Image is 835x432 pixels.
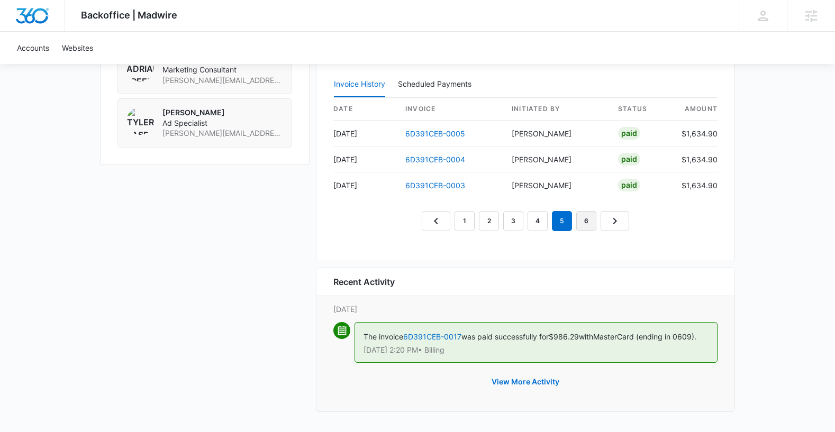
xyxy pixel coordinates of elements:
td: [DATE] [333,172,397,198]
a: Next Page [601,211,629,231]
div: Scheduled Payments [398,80,476,88]
td: [DATE] [333,146,397,172]
th: status [610,98,673,121]
a: 6D391CEB-0004 [405,155,465,164]
td: $1,634.90 [673,146,718,172]
img: Tyler Rasdon [126,107,154,135]
td: $1,634.90 [673,121,718,146]
td: [DATE] [333,121,397,146]
span: was paid successfully for [461,332,549,341]
span: [PERSON_NAME][EMAIL_ADDRESS][PERSON_NAME][DOMAIN_NAME] [162,75,283,86]
a: Page 2 [479,211,499,231]
a: Page 4 [528,211,548,231]
td: [PERSON_NAME] [503,146,610,172]
span: Backoffice | Madwire [81,10,177,21]
nav: Pagination [422,211,629,231]
span: The invoice [364,332,403,341]
span: Ad Specialist [162,118,283,128]
img: Adriann Freeman [126,54,154,81]
em: 5 [552,211,572,231]
td: [PERSON_NAME] [503,121,610,146]
span: Marketing Consultant [162,65,283,75]
span: $986.29 [549,332,579,341]
a: Page 1 [455,211,475,231]
p: [DATE] [333,304,718,315]
th: Initiated By [503,98,610,121]
a: 6D391CEB-0003 [405,181,465,190]
a: 6D391CEB-0005 [405,129,465,138]
a: Page 6 [576,211,596,231]
div: Paid [618,153,640,166]
p: [PERSON_NAME] [162,107,283,118]
td: [PERSON_NAME] [503,172,610,198]
td: $1,634.90 [673,172,718,198]
a: Previous Page [422,211,450,231]
a: 6D391CEB-0017 [403,332,461,341]
a: Page 3 [503,211,523,231]
th: date [333,98,397,121]
div: Paid [618,127,640,140]
span: with [579,332,593,341]
button: Invoice History [334,72,385,97]
span: MasterCard (ending in 0609). [593,332,696,341]
button: View More Activity [481,369,570,394]
a: Accounts [11,32,56,64]
p: [DATE] 2:20 PM • Billing [364,346,709,354]
th: invoice [397,98,503,121]
a: Websites [56,32,99,64]
th: amount [673,98,718,121]
span: [PERSON_NAME][EMAIL_ADDRESS][PERSON_NAME][DOMAIN_NAME] [162,128,283,139]
div: Paid [618,179,640,191]
h6: Recent Activity [333,275,395,288]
